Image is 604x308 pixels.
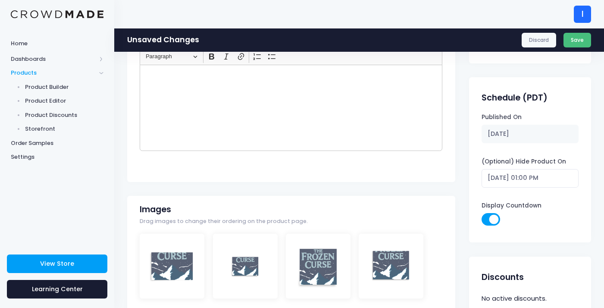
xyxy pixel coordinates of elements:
h1: Unsaved Changes [127,35,199,44]
span: View Store [40,259,74,268]
span: Product Builder [25,83,104,91]
span: Order Samples [11,139,103,148]
h2: Schedule (PDT) [482,93,548,103]
label: Published On [482,113,522,122]
span: Product Discounts [25,111,104,119]
div: Editor toolbar [140,48,442,65]
span: Products [11,69,96,77]
span: Home [11,39,103,48]
span: Storefront [25,125,104,133]
label: (Optional) Hide Product On [482,157,566,166]
a: Discard [522,33,557,47]
h2: Discounts [482,272,524,282]
h2: Images [140,204,171,214]
span: Product Editor [25,97,104,105]
span: Paragraph [146,51,191,62]
span: Dashboards [11,55,96,63]
a: View Store [7,255,107,273]
div: Rich Text Editor, main [140,65,442,151]
span: Settings [11,153,103,161]
button: Save [563,33,591,47]
button: Paragraph [142,50,201,63]
span: Learning Center [32,285,83,293]
label: Display Countdown [482,201,541,210]
img: Logo [11,10,103,19]
div: No active discounts. [482,292,578,305]
span: Drag images to change their ordering on the product page. [140,217,308,226]
a: Learning Center [7,280,107,299]
div: I [574,6,591,23]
